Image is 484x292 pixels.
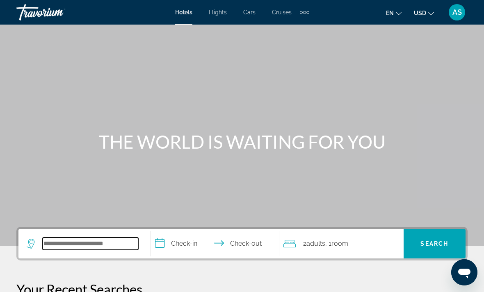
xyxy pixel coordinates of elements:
[451,259,477,285] iframe: Кнопка запуска окна обмена сообщениями
[175,9,192,16] a: Hotels
[446,4,468,21] button: User Menu
[331,240,348,247] span: Room
[404,229,466,258] button: Search
[279,229,404,258] button: Travelers: 2 adults, 0 children
[300,6,309,19] button: Extra navigation items
[420,240,448,247] span: Search
[243,9,256,16] a: Cars
[414,10,426,16] span: USD
[272,9,292,16] a: Cruises
[88,131,396,152] h1: THE WORLD IS WAITING FOR YOU
[16,2,98,23] a: Travorium
[325,238,348,249] span: , 1
[151,229,279,258] button: Check in and out dates
[452,8,462,16] span: AS
[386,7,402,19] button: Change language
[414,7,434,19] button: Change currency
[303,238,325,249] span: 2
[18,229,466,258] div: Search widget
[306,240,325,247] span: Adults
[386,10,394,16] span: en
[209,9,227,16] a: Flights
